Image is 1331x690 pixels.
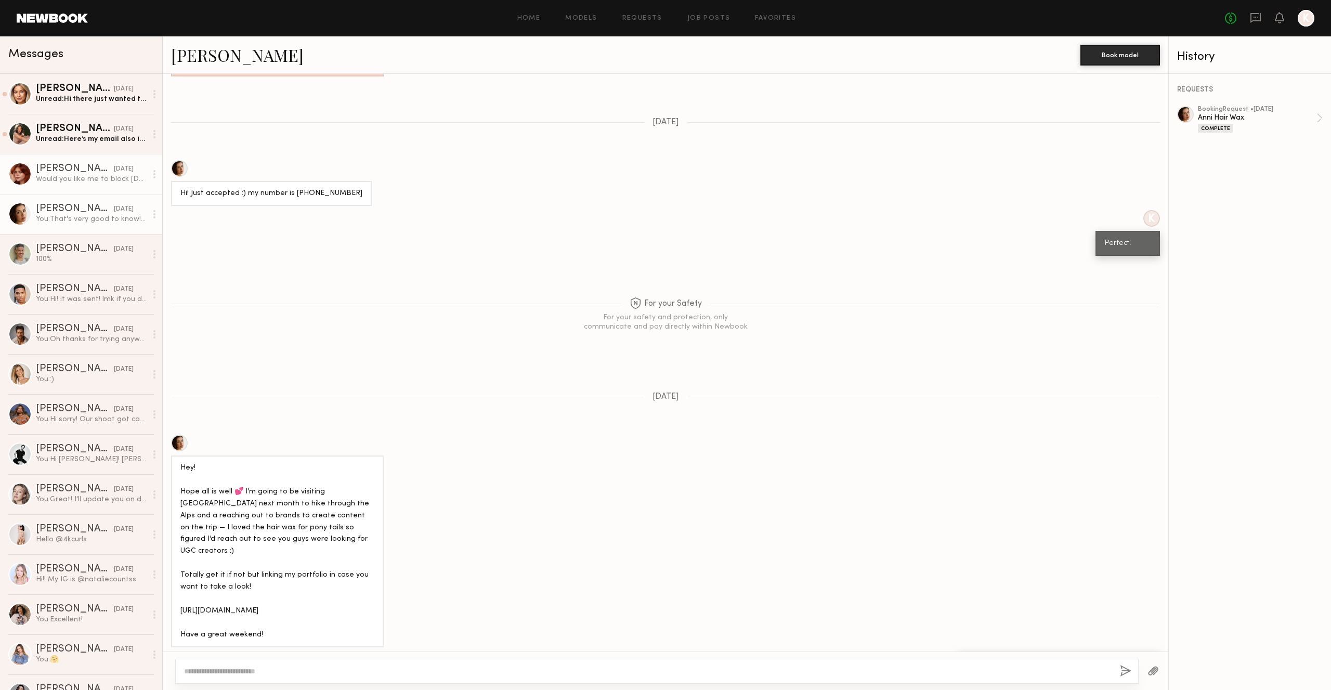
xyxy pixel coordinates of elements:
[114,284,134,294] div: [DATE]
[1177,86,1323,94] div: REQUESTS
[653,118,679,127] span: [DATE]
[114,124,134,134] div: [DATE]
[114,445,134,454] div: [DATE]
[114,364,134,374] div: [DATE]
[36,334,147,344] div: You: Oh thanks for trying anyways. We'll try for next time.
[36,604,114,615] div: [PERSON_NAME] S.
[1105,238,1151,250] div: Perfect!
[36,204,114,214] div: [PERSON_NAME]
[1198,124,1233,133] div: Complete
[517,15,541,22] a: Home
[755,15,796,22] a: Favorites
[114,164,134,174] div: [DATE]
[1198,106,1323,133] a: bookingRequest •[DATE]Anni Hair WaxComplete
[622,15,662,22] a: Requests
[36,164,114,174] div: [PERSON_NAME]
[36,124,114,134] div: [PERSON_NAME]
[36,284,114,294] div: [PERSON_NAME]
[36,134,147,144] div: Unread: Here’s my email also if you need to confirm everything: [EMAIL_ADDRESS][DOMAIN_NAME]
[36,655,147,665] div: You: 🤗
[180,188,362,200] div: Hi! Just accepted :) my number is [PHONE_NUMBER]
[114,565,134,575] div: [DATE]
[36,535,147,544] div: Hello @4kcurls
[565,15,597,22] a: Models
[36,414,147,424] div: You: Hi sorry! Our shoot got cancelled
[36,294,147,304] div: You: Hi! it was sent! lmk if you didn't get it
[36,615,147,624] div: You: Excellent!
[1080,45,1160,66] button: Book model
[114,244,134,254] div: [DATE]
[36,364,114,374] div: [PERSON_NAME]
[36,94,147,104] div: Unread: Hi there just wanted to follow up on this one
[114,605,134,615] div: [DATE]
[114,204,134,214] div: [DATE]
[653,393,679,401] span: [DATE]
[582,313,749,332] div: For your safety and protection, only communicate and pay directly within Newbook
[687,15,730,22] a: Job Posts
[1298,10,1314,27] a: K
[36,494,147,504] div: You: Great! I'll update you on details asap let me know the best number to reach you so we can se...
[36,644,114,655] div: [PERSON_NAME]
[36,564,114,575] div: [PERSON_NAME]
[36,454,147,464] div: You: Hi [PERSON_NAME]! [PERSON_NAME] here from [GEOGRAPHIC_DATA]. I wanted to see if you were int...
[114,84,134,94] div: [DATE]
[36,214,147,224] div: You: That's very good to know! I'll run that by the team. THX
[36,244,114,254] div: [PERSON_NAME]
[1080,50,1160,59] a: Book model
[114,485,134,494] div: [DATE]
[36,374,147,384] div: You: :)
[36,484,114,494] div: [PERSON_NAME]
[630,297,702,310] span: For your Safety
[36,254,147,264] div: 100%
[1177,51,1323,63] div: History
[36,174,147,184] div: Would you like me to block [DATE] in my calendar? 🙃
[114,525,134,535] div: [DATE]
[114,324,134,334] div: [DATE]
[36,524,114,535] div: [PERSON_NAME]
[1198,106,1316,113] div: booking Request • [DATE]
[36,444,114,454] div: [PERSON_NAME]
[1198,113,1316,123] div: Anni Hair Wax
[36,404,114,414] div: [PERSON_NAME]
[36,575,147,584] div: Hi!! My IG is @nataliecountss
[171,44,304,66] a: [PERSON_NAME]
[36,84,114,94] div: [PERSON_NAME]
[8,48,63,60] span: Messages
[36,324,114,334] div: [PERSON_NAME]
[114,405,134,414] div: [DATE]
[180,462,374,641] div: Hey! Hope all is well 💕 I’m going to be visiting [GEOGRAPHIC_DATA] next month to hike through the...
[114,645,134,655] div: [DATE]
